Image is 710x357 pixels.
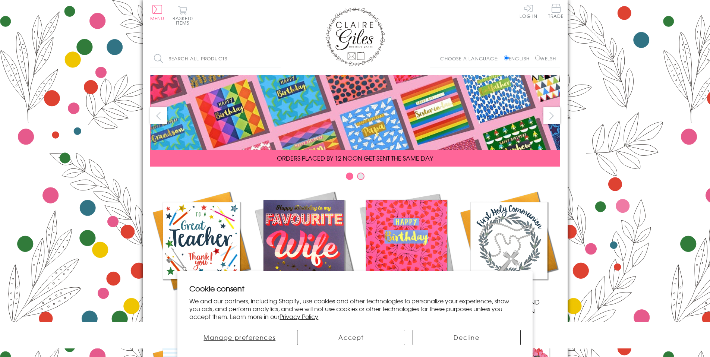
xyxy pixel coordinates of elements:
[176,15,193,26] span: 0 items
[458,189,560,315] a: Communion and Confirmation
[253,189,355,306] a: New Releases
[520,4,537,18] a: Log In
[150,50,281,67] input: Search all products
[504,56,509,60] input: English
[189,330,290,345] button: Manage preferences
[355,189,458,306] a: Birthdays
[357,173,365,180] button: Carousel Page 2
[189,297,521,320] p: We and our partners, including Shopify, use cookies and other technologies to personalize your ex...
[203,333,275,342] span: Manage preferences
[189,283,521,294] h2: Cookie consent
[150,189,253,306] a: Academic
[325,7,385,66] img: Claire Giles Greetings Cards
[413,330,521,345] button: Decline
[535,55,556,62] label: Welsh
[150,172,560,184] div: Carousel Pagination
[504,55,533,62] label: English
[277,154,433,162] span: ORDERS PLACED BY 12 NOON GET SENT THE SAME DAY
[543,107,560,124] button: next
[548,4,564,18] span: Trade
[173,6,193,25] button: Basket0 items
[150,107,167,124] button: prev
[535,56,540,60] input: Welsh
[150,15,165,22] span: Menu
[346,173,353,180] button: Carousel Page 1 (Current Slide)
[440,55,502,62] p: Choose a language:
[273,50,281,67] input: Search
[150,5,165,20] button: Menu
[297,330,405,345] button: Accept
[548,4,564,20] a: Trade
[280,312,318,321] a: Privacy Policy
